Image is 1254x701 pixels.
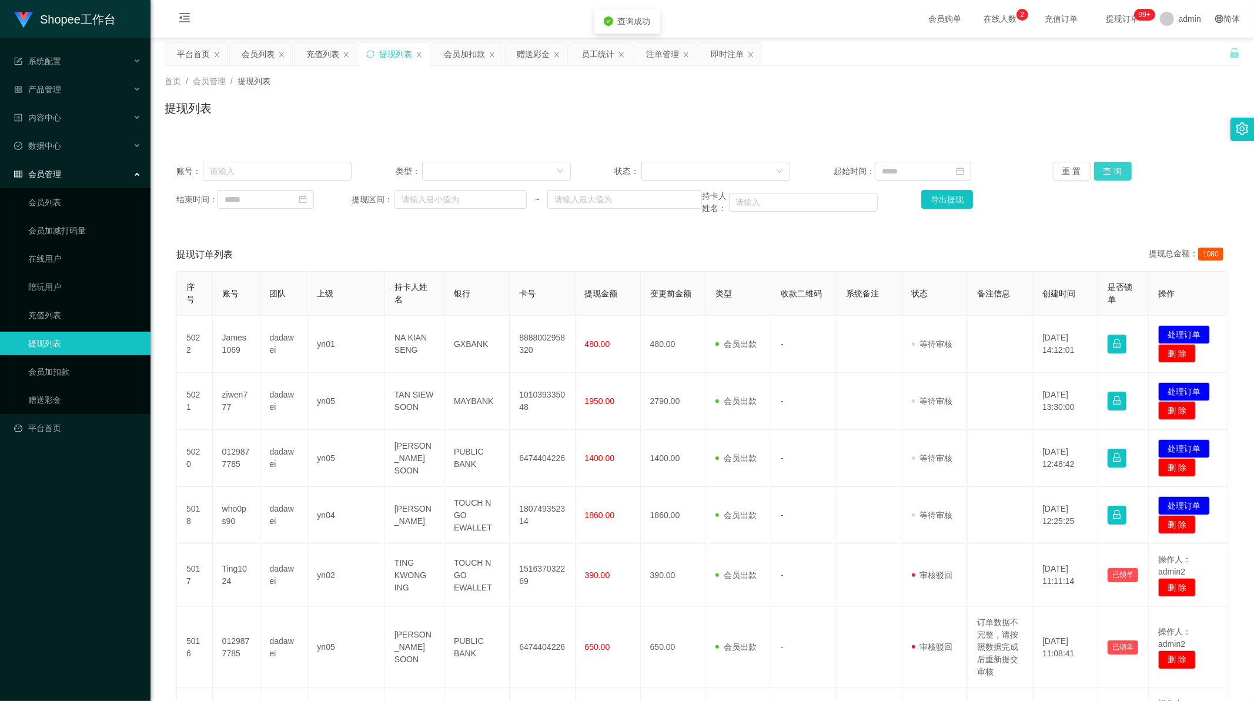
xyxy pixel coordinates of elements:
[1158,555,1191,576] span: 操作人：admin2
[14,113,61,122] span: 内容中心
[385,607,444,688] td: [PERSON_NAME] SOON
[165,76,181,86] span: 首页
[28,303,141,327] a: 充值列表
[213,51,220,58] i: 图标: close
[213,316,260,373] td: James1069
[585,642,610,652] span: 650.00
[260,430,308,487] td: dadawei
[165,99,212,117] h1: 提现列表
[379,43,412,65] div: 提现列表
[711,43,744,65] div: 即时注单
[213,487,260,544] td: who0ps90
[14,85,22,94] i: 图标: appstore-o
[1198,248,1223,261] span: 1080
[385,487,444,544] td: [PERSON_NAME]
[454,289,470,298] span: 银行
[781,453,784,463] span: -
[585,339,610,349] span: 480.00
[385,316,444,373] td: NA KIAN SENG
[776,168,783,176] i: 图标: down
[1158,344,1196,363] button: 删 除
[1158,401,1196,420] button: 删 除
[527,193,547,206] span: ~
[912,642,953,652] span: 审核驳回
[585,453,615,463] span: 1400.00
[585,396,615,406] span: 1950.00
[177,430,213,487] td: 5020
[28,388,141,412] a: 赠送彩金
[14,85,61,94] span: 产品管理
[912,289,928,298] span: 状态
[581,43,614,65] div: 员工统计
[1158,496,1210,515] button: 处理订单
[203,162,352,181] input: 请输入
[650,289,691,298] span: 变更前金额
[1016,9,1028,21] sup: 2
[604,16,613,26] i: icon: check-circle
[1108,335,1126,353] button: 图标: lock
[396,165,423,178] span: 类型：
[1108,506,1126,525] button: 图标: lock
[1094,162,1132,181] button: 查 询
[270,289,286,298] span: 团队
[366,50,374,58] i: 图标: sync
[28,332,141,355] a: 提现列表
[641,544,706,607] td: 390.00
[385,544,444,607] td: TING KWONG ING
[177,487,213,544] td: 5018
[28,247,141,271] a: 在线用户
[213,544,260,607] td: Ting1024
[618,51,625,58] i: 图标: close
[912,570,953,580] span: 审核驳回
[307,544,384,607] td: yn02
[977,289,1010,298] span: 备注信息
[781,642,784,652] span: -
[1215,15,1223,23] i: 图标: global
[1158,325,1210,344] button: 处理订单
[1108,449,1126,468] button: 图标: lock
[553,51,560,58] i: 图标: close
[307,430,384,487] td: yn05
[260,316,308,373] td: dadawei
[1033,544,1098,607] td: [DATE] 11:11:14
[1158,382,1210,401] button: 处理订单
[444,316,510,373] td: GXBANK
[14,57,22,65] i: 图标: form
[385,430,444,487] td: [PERSON_NAME] SOON
[28,275,141,299] a: 陪玩用户
[1158,439,1210,458] button: 处理订单
[715,339,757,349] span: 会员出款
[618,16,651,26] span: 查询成功
[213,373,260,430] td: ziwen777
[444,487,510,544] td: TOUCH N GO EWALLET
[641,373,706,430] td: 2790.00
[641,607,706,688] td: 650.00
[641,487,706,544] td: 1860.00
[510,487,575,544] td: 180749352314
[715,510,757,520] span: 会员出款
[14,114,22,122] i: 图标: profile
[1108,392,1126,410] button: 图标: lock
[585,510,615,520] span: 1860.00
[1100,15,1145,23] span: 提现订单
[912,453,953,463] span: 等待审核
[278,51,285,58] i: 图标: close
[444,430,510,487] td: PUBLIC BANK
[165,1,205,38] i: 图标: menu-fold
[1108,640,1138,655] button: 已锁单
[1158,650,1196,669] button: 删 除
[510,544,575,607] td: 151637032269
[213,430,260,487] td: 0129877785
[28,191,141,214] a: 会员列表
[715,570,757,580] span: 会员出款
[1158,627,1191,649] span: 操作人：admin2
[14,14,116,24] a: Shopee工作台
[781,289,822,298] span: 收款二维码
[614,165,641,178] span: 状态：
[14,56,61,66] span: 系统配置
[176,193,218,206] span: 结束时间：
[343,51,350,58] i: 图标: close
[747,51,754,58] i: 图标: close
[715,642,757,652] span: 会员出款
[177,373,213,430] td: 5021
